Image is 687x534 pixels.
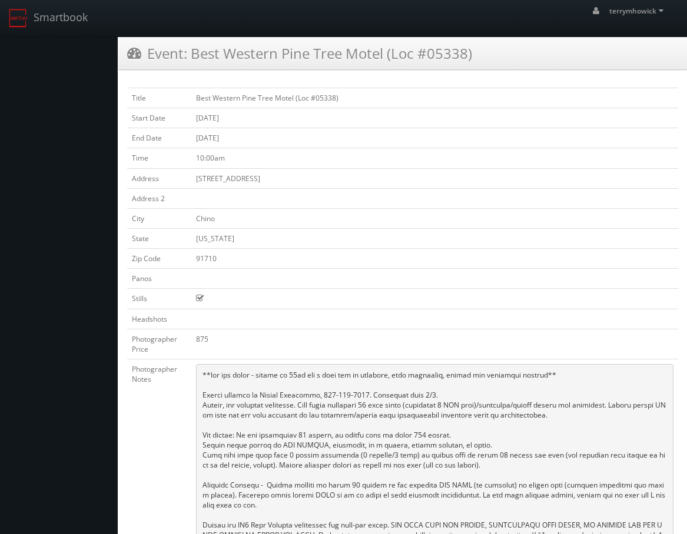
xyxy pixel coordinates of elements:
td: Address 2 [127,188,191,208]
td: Stills [127,289,191,309]
td: Chino [191,208,678,228]
td: 875 [191,329,678,359]
td: [DATE] [191,128,678,148]
td: Time [127,148,191,168]
td: Zip Code [127,249,191,269]
td: Best Western Pine Tree Motel (Loc #05338) [191,88,678,108]
td: [DATE] [191,108,678,128]
td: Title [127,88,191,108]
td: 10:00am [191,148,678,168]
td: End Date [127,128,191,148]
td: Panos [127,269,191,289]
td: City [127,208,191,228]
td: Start Date [127,108,191,128]
span: terrymhowick [609,6,667,16]
td: Headshots [127,309,191,329]
td: Address [127,168,191,188]
td: Photographer Price [127,329,191,359]
img: smartbook-logo.png [9,9,28,28]
td: [STREET_ADDRESS] [191,168,678,188]
h3: Event: Best Western Pine Tree Motel (Loc #05338) [127,43,472,64]
td: 91710 [191,249,678,269]
td: [US_STATE] [191,228,678,248]
td: State [127,228,191,248]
